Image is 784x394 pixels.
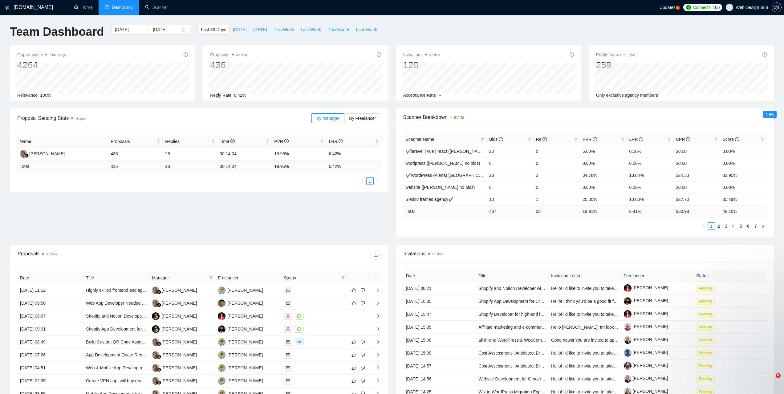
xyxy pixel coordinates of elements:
img: IT [218,377,225,385]
button: dislike [359,364,367,372]
a: website ([PERSON_NAME] no bids) [406,185,475,190]
span: dislike [361,352,365,357]
span: right [376,179,379,183]
button: [DATE] [230,25,250,35]
text: 5 [677,6,679,9]
td: 436 [108,160,163,173]
button: Last Month [352,25,380,35]
a: [PERSON_NAME] [624,311,668,316]
span: like [351,288,356,293]
td: 28 [163,148,217,160]
span: like [351,339,356,344]
span: info-circle [639,137,643,141]
td: 0.00% [720,145,767,157]
a: MC[PERSON_NAME] [152,339,197,344]
span: Proposals [210,51,247,59]
td: 6.42% [326,148,381,160]
a: DS[PERSON_NAME] [218,326,263,331]
td: Total [17,160,108,173]
a: IT[PERSON_NAME] [218,339,263,344]
span: PVR [274,139,289,144]
a: all-in-one WordPress & WooCommerce product development [478,338,595,343]
a: MC[PERSON_NAME] [152,365,197,370]
img: c1lA9BsF5ekLmkb4qkoMBbm_RNtTuon5aV-MajedG1uHbc9xb_758DYF03Xihb5AW5 [624,375,632,383]
input: End date [153,26,181,33]
button: like [350,377,357,384]
span: Last 30 Days [201,26,226,33]
a: setting [772,5,782,10]
div: 259 [596,59,637,71]
span: swap-right [145,27,150,32]
td: $0.00 [673,145,720,157]
td: 5.00% [580,145,627,157]
li: Next Page [759,222,767,230]
div: [PERSON_NAME] [227,351,263,358]
img: gigradar-bm.png [157,290,161,294]
a: 4 [730,223,737,229]
span: mail [286,288,290,292]
img: NR [152,325,160,333]
span: Connects: [693,4,711,11]
a: MC[PERSON_NAME] [20,151,65,156]
span: Reply Rate [210,93,231,98]
span: Score [723,137,739,142]
img: MC [152,338,160,346]
a: Pending [696,376,717,381]
a: Pending [696,324,717,329]
a: Pending [696,286,717,290]
span: dashboard [105,5,109,9]
span: mail [286,340,290,344]
span: like [351,378,356,383]
a: 1 [708,223,715,229]
a: Cost Assessment - Antidetect Browser [478,364,551,368]
span: like [351,301,356,306]
span: Time [220,139,234,144]
li: 7 [752,222,759,230]
span: filter [208,273,214,282]
span: mail [286,379,290,383]
span: dislike [361,339,365,344]
time: [DATE] [628,53,637,57]
span: mail [286,353,290,357]
span: dislike [361,365,365,370]
span: info-circle [570,52,574,57]
a: 5 [676,6,680,10]
span: info-circle [686,137,690,141]
span: user [727,5,732,10]
button: [DATE] [250,25,270,35]
span: filter [340,273,346,282]
span: to [145,27,150,32]
a: Siedov frames agency✔ [406,197,454,202]
a: [PERSON_NAME] [624,350,668,355]
span: Pending [696,311,715,318]
span: Relevance [17,93,38,98]
span: Pending [696,376,715,382]
a: PP[PERSON_NAME] [218,300,263,305]
a: MC[PERSON_NAME] [152,287,197,292]
time: 3 hours ago [50,53,66,57]
button: like [350,286,357,294]
td: 0.00% [720,157,767,169]
input: Start date [115,26,143,33]
img: c1lA9BsF5ekLmkb4qkoMBbm_RNtTuon5aV-MajedG1uHbc9xb_758DYF03Xihb5AW5 [624,336,632,344]
img: logo [5,3,10,13]
img: c1gYzaiHUxzr9pyMKNIHxZ8zNyqQY9LeMr9TiodOxNT0d-ipwb5dqWQRi3NaJcazU8 [624,284,632,292]
a: Pending [696,299,717,303]
li: 4 [730,222,737,230]
button: This Month [324,25,352,35]
div: [PERSON_NAME] [29,150,65,157]
span: filter [341,276,345,280]
a: Cost Assessment - Antidetect Browser [478,351,551,355]
img: c1CxOCf6vZvSP0ktM1r7QROThaUbbPGslvWDZnkdvWJu9rpzouoh_ZOgKwTxbf5dKq [624,349,632,357]
div: 4264 [17,59,66,71]
a: Pending [696,389,717,394]
a: Shopify and Notion Developer with AI Skills Needed [86,314,185,319]
td: 0 [534,145,580,157]
td: 19.95 % [272,160,326,173]
button: Last 30 Days [197,25,230,35]
span: Proposal Sending Stats [17,114,311,122]
div: [PERSON_NAME] [227,339,263,345]
span: Last Week [301,26,321,33]
a: [PERSON_NAME] [624,363,668,368]
span: info-circle [377,52,381,57]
